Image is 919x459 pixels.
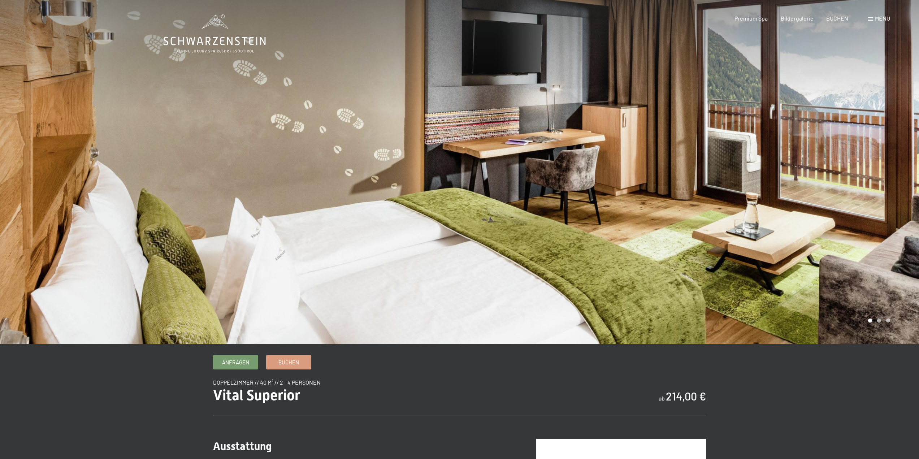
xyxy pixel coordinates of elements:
a: Anfragen [213,355,258,369]
span: Ausstattung [213,440,272,452]
span: Buchen [278,359,299,366]
a: Premium Spa [734,15,768,22]
span: Anfragen [222,359,249,366]
span: Vital Superior [213,387,300,404]
a: BUCHEN [826,15,848,22]
span: Menü [875,15,890,22]
b: 214,00 € [666,390,706,403]
a: Buchen [266,355,311,369]
span: ab [659,395,665,402]
span: Doppelzimmer // 40 m² // 2 - 4 Personen [213,379,321,386]
a: Bildergalerie [781,15,814,22]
